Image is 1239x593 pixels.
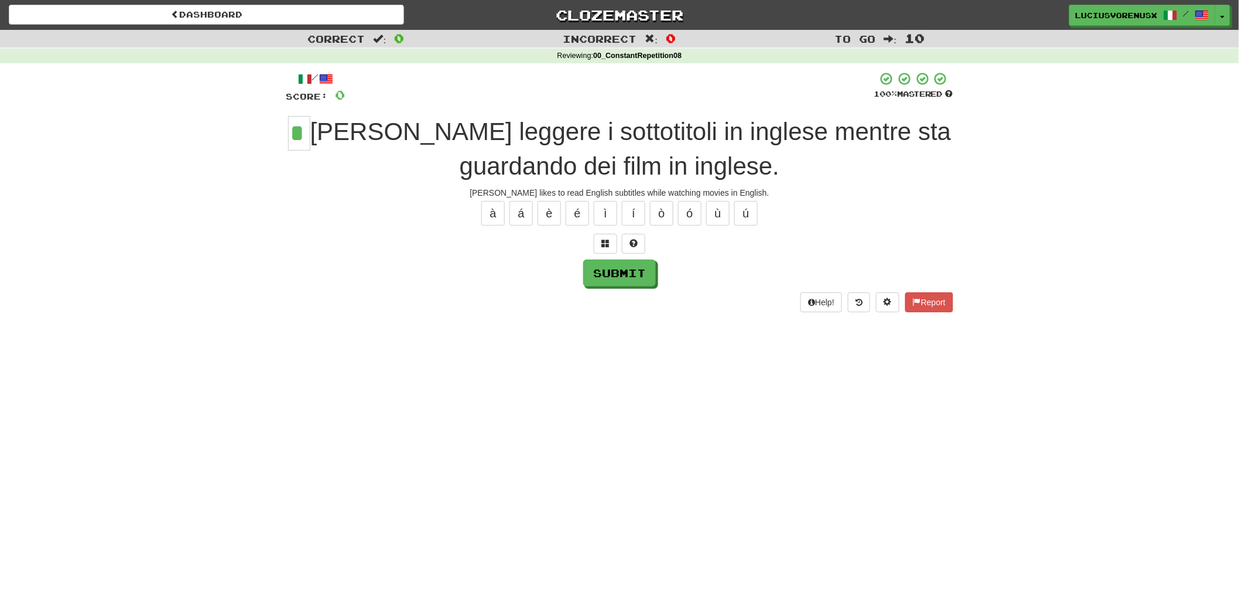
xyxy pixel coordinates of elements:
[563,33,637,45] span: Incorrect
[874,89,953,100] div: Mastered
[1069,5,1216,26] a: LuciusVorenusX /
[538,201,561,226] button: è
[335,87,345,102] span: 0
[593,52,682,60] strong: 00_ConstantRepetition08
[374,34,386,44] span: :
[286,91,328,101] span: Score:
[835,33,876,45] span: To go
[905,31,925,45] span: 10
[905,292,953,312] button: Report
[286,71,345,86] div: /
[1076,10,1158,21] span: LuciusVorenusX
[286,187,953,199] div: [PERSON_NAME] likes to read English subtitles while watching movies in English.
[800,292,842,312] button: Help!
[874,89,897,98] span: 100 %
[848,292,870,312] button: Round history (alt+y)
[678,201,701,226] button: ó
[650,201,673,226] button: ò
[308,33,365,45] span: Correct
[9,5,404,25] a: Dashboard
[622,201,645,226] button: í
[1183,9,1189,18] span: /
[645,34,658,44] span: :
[509,201,533,226] button: á
[734,201,758,226] button: ú
[566,201,589,226] button: é
[583,260,656,287] button: Submit
[884,34,897,44] span: :
[422,5,817,25] a: Clozemaster
[706,201,730,226] button: ù
[310,118,952,180] span: [PERSON_NAME] leggere i sottotitoli in inglese mentre sta guardando dei film in inglese.
[622,234,645,254] button: Single letter hint - you only get 1 per sentence and score half the points! alt+h
[594,234,617,254] button: Switch sentence to multiple choice alt+p
[666,31,676,45] span: 0
[594,201,617,226] button: ì
[394,31,404,45] span: 0
[481,201,505,226] button: à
